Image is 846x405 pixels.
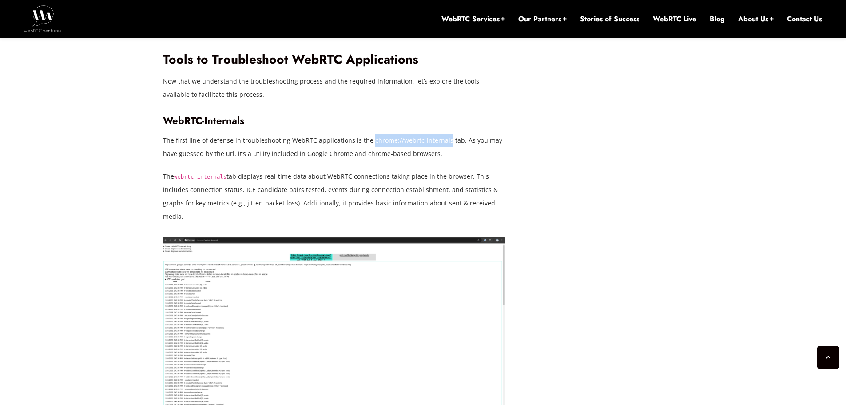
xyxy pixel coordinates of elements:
[163,75,505,101] p: Now that we understand the troubleshooting process and the required information, let’s explore th...
[518,14,567,24] a: Our Partners
[710,14,725,24] a: Blog
[580,14,639,24] a: Stories of Success
[163,52,505,68] h2: Tools to Troubleshoot WebRTC Applications
[163,134,505,160] p: The first line of defense in troubleshooting WebRTC applications is the chrome://webrtc-internals...
[787,14,822,24] a: Contact Us
[24,5,62,32] img: WebRTC.ventures
[163,170,505,223] p: The tab displays real-time data about WebRTC connections taking place in the browser. This includ...
[174,174,226,180] code: webrtc-internals
[441,14,505,24] a: WebRTC Services
[653,14,696,24] a: WebRTC Live
[163,115,505,127] h3: WebRTC-Internals
[738,14,774,24] a: About Us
